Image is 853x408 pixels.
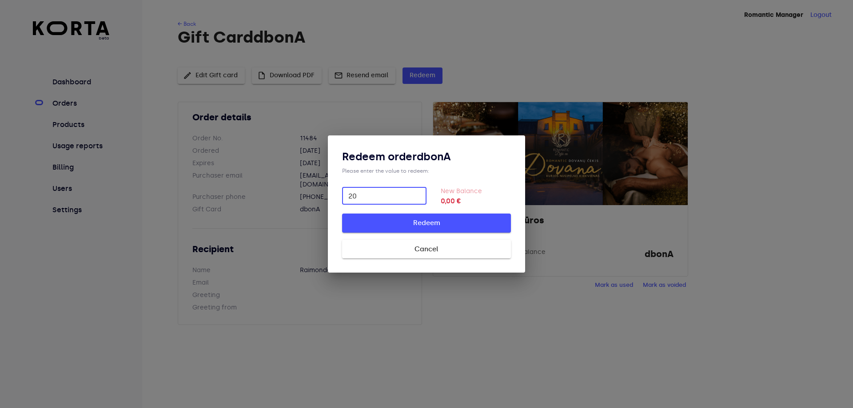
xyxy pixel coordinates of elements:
button: Cancel [342,240,511,258]
h3: Redeem order dbonA [342,150,511,164]
strong: 0,00 € [441,196,511,206]
label: New Balance [441,187,482,195]
span: Redeem [356,217,497,229]
div: Please enter the value to redeem: [342,167,511,174]
span: Cancel [356,243,497,255]
button: Redeem [342,214,511,232]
